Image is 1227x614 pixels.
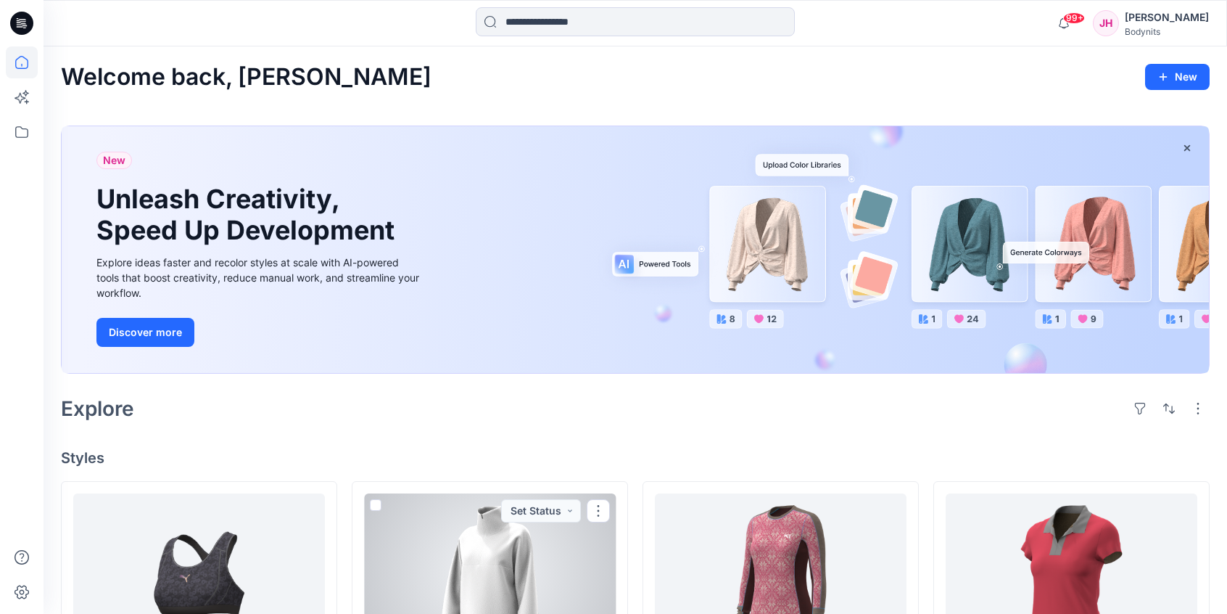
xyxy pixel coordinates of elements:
[1145,64,1210,90] button: New
[96,318,194,347] button: Discover more
[96,255,423,300] div: Explore ideas faster and recolor styles at scale with AI-powered tools that boost creativity, red...
[96,184,401,246] h1: Unleash Creativity, Speed Up Development
[1125,26,1209,37] div: Bodynits
[1093,10,1119,36] div: JH
[61,64,431,91] h2: Welcome back, [PERSON_NAME]
[96,318,423,347] a: Discover more
[1125,9,1209,26] div: [PERSON_NAME]
[1063,12,1085,24] span: 99+
[61,449,1210,467] h4: Styles
[103,152,125,169] span: New
[61,397,134,420] h2: Explore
